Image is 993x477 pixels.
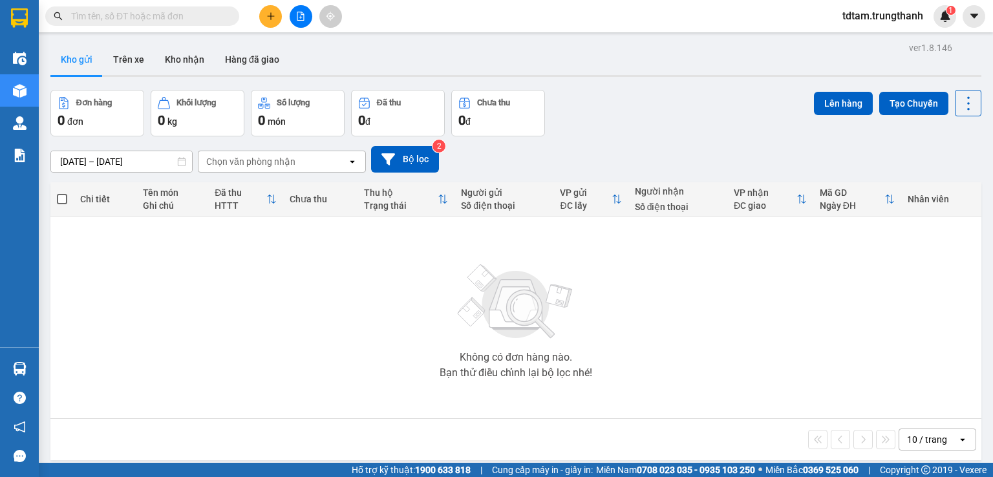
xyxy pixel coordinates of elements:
[277,98,310,107] div: Số lượng
[458,112,465,128] span: 0
[560,187,611,198] div: VP gửi
[143,200,202,211] div: Ghi chú
[76,98,112,107] div: Đơn hàng
[939,10,951,22] img: icon-new-feature
[266,12,275,21] span: plus
[13,116,27,130] img: warehouse-icon
[176,98,216,107] div: Khối lượng
[440,368,592,378] div: Bạn thử điều chỉnh lại bộ lọc nhé!
[963,5,985,28] button: caret-down
[758,467,762,472] span: ⚪️
[58,112,65,128] span: 0
[13,362,27,376] img: warehouse-icon
[948,6,953,15] span: 1
[803,465,859,475] strong: 0369 525 060
[50,90,144,136] button: Đơn hàng0đơn
[14,450,26,462] span: message
[879,92,948,115] button: Tạo Chuyến
[908,194,975,204] div: Nhân viên
[54,12,63,21] span: search
[364,200,438,211] div: Trạng thái
[206,155,295,168] div: Chọn văn phòng nhận
[465,116,471,127] span: đ
[347,156,358,167] svg: open
[727,182,813,217] th: Toggle SortBy
[734,187,796,198] div: VP nhận
[461,200,547,211] div: Số điện thoại
[296,12,305,21] span: file-add
[734,200,796,211] div: ĐC giao
[358,112,365,128] span: 0
[868,463,870,477] span: |
[290,5,312,28] button: file-add
[167,116,177,127] span: kg
[151,90,244,136] button: Khối lượng0kg
[596,463,755,477] span: Miền Nam
[832,8,934,24] span: tdtam.trungthanh
[13,149,27,162] img: solution-icon
[290,194,351,204] div: Chưa thu
[820,200,884,211] div: Ngày ĐH
[371,146,439,173] button: Bộ lọc
[560,200,611,211] div: ĐC lấy
[11,8,28,28] img: logo-vxr
[251,90,345,136] button: Số lượng0món
[268,116,286,127] span: món
[80,194,130,204] div: Chi tiết
[451,257,581,347] img: svg+xml;base64,PHN2ZyBjbGFzcz0ibGlzdC1wbHVnX19zdmciIHhtbG5zPSJodHRwOi8vd3d3LnczLm9yZy8yMDAwL3N2Zy...
[158,112,165,128] span: 0
[921,465,930,474] span: copyright
[553,182,628,217] th: Toggle SortBy
[814,92,873,115] button: Lên hàng
[351,90,445,136] button: Đã thu0đ
[14,421,26,433] span: notification
[909,41,952,55] div: ver 1.8.146
[155,44,215,75] button: Kho nhận
[215,187,266,198] div: Đã thu
[968,10,980,22] span: caret-down
[51,151,192,172] input: Select a date range.
[477,98,510,107] div: Chưa thu
[364,187,438,198] div: Thu hộ
[415,465,471,475] strong: 1900 633 818
[103,44,155,75] button: Trên xe
[907,433,947,446] div: 10 / trang
[259,5,282,28] button: plus
[50,44,103,75] button: Kho gửi
[67,116,83,127] span: đơn
[637,465,755,475] strong: 0708 023 035 - 0935 103 250
[635,186,721,196] div: Người nhận
[946,6,956,15] sup: 1
[258,112,265,128] span: 0
[451,90,545,136] button: Chưa thu0đ
[13,52,27,65] img: warehouse-icon
[765,463,859,477] span: Miền Bắc
[319,5,342,28] button: aim
[820,187,884,198] div: Mã GD
[377,98,401,107] div: Đã thu
[460,352,572,363] div: Không có đơn hàng nào.
[143,187,202,198] div: Tên món
[13,84,27,98] img: warehouse-icon
[71,9,224,23] input: Tìm tên, số ĐT hoặc mã đơn
[215,44,290,75] button: Hàng đã giao
[813,182,901,217] th: Toggle SortBy
[492,463,593,477] span: Cung cấp máy in - giấy in:
[14,392,26,404] span: question-circle
[365,116,370,127] span: đ
[208,182,283,217] th: Toggle SortBy
[635,202,721,212] div: Số điện thoại
[480,463,482,477] span: |
[352,463,471,477] span: Hỗ trợ kỹ thuật:
[358,182,455,217] th: Toggle SortBy
[215,200,266,211] div: HTTT
[326,12,335,21] span: aim
[461,187,547,198] div: Người gửi
[957,434,968,445] svg: open
[432,140,445,153] sup: 2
